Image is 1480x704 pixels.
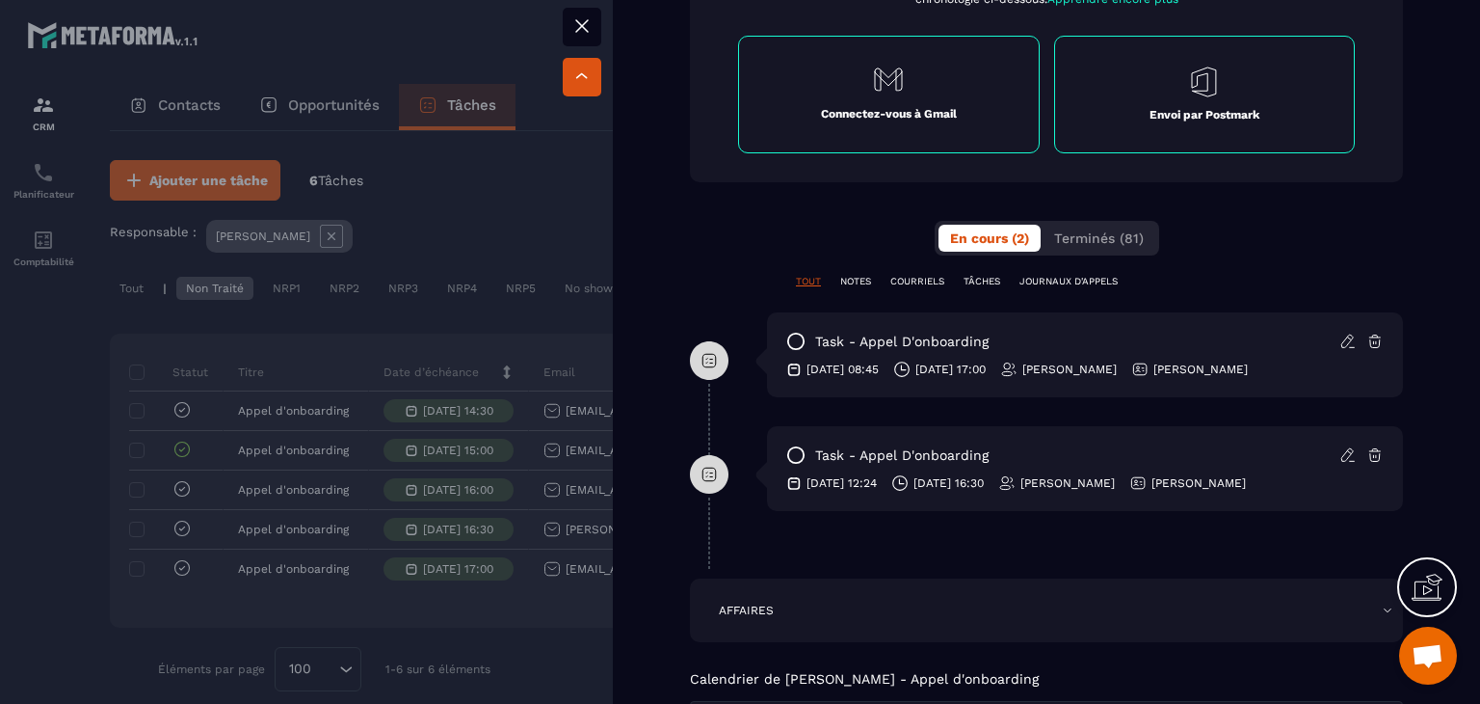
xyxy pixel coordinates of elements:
[1019,275,1118,288] p: JOURNAUX D'APPELS
[913,475,984,491] p: [DATE] 16:30
[1020,475,1115,491] p: [PERSON_NAME]
[815,333,989,351] p: task - Appel d'onboarding
[1022,362,1117,377] p: [PERSON_NAME]
[840,275,871,288] p: NOTES
[964,275,1000,288] p: TÂCHES
[1151,475,1246,491] p: [PERSON_NAME]
[796,275,821,288] p: TOUT
[938,225,1041,252] button: En cours (2)
[806,362,879,377] p: [DATE] 08:45
[821,106,957,122] p: Connectez-vous à Gmail
[1054,230,1144,246] span: Terminés (81)
[950,230,1029,246] span: En cours (2)
[1043,225,1155,252] button: Terminés (81)
[1153,362,1248,377] p: [PERSON_NAME]
[690,671,1039,687] p: Calendrier de [PERSON_NAME] - Appel d'onboarding
[719,603,774,618] p: AFFAIRES
[815,447,989,465] p: task - Appel d'onboarding
[806,475,877,491] p: [DATE] 12:24
[1399,627,1457,685] a: Ouvrir le chat
[890,275,944,288] p: COURRIELS
[915,362,986,377] p: [DATE] 17:00
[1150,107,1259,122] p: Envoi par Postmark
